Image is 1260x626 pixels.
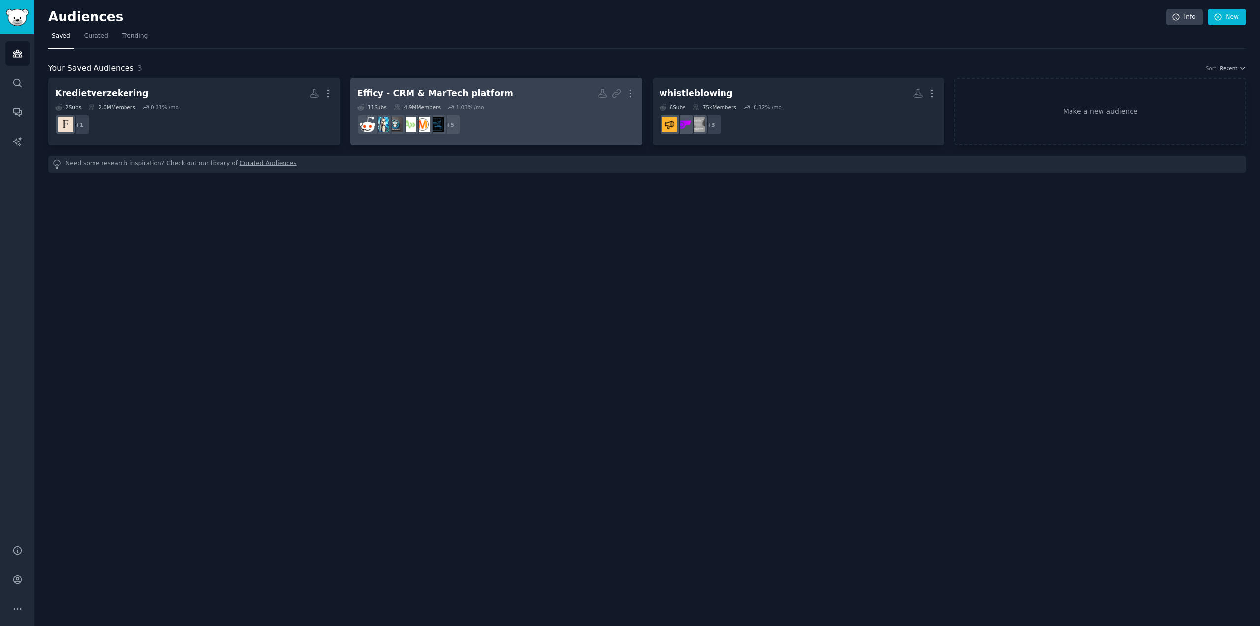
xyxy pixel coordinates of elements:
img: WhistleblowerCompass [690,117,705,132]
div: Kredietverzekering [55,87,148,99]
span: Your Saved Audiences [48,63,134,75]
a: whistleblowing6Subs75kMembers-0.32% /mo+3WhistleblowerCompassWhistleblowersDutchWhistleblowers [653,78,945,145]
div: Efficy - CRM & MarTech platform [357,87,513,99]
img: Whistleblowers [676,117,691,132]
div: 0.31 % /mo [151,104,179,111]
div: 2.0M Members [88,104,135,111]
div: 2 Sub s [55,104,81,111]
a: New [1208,9,1246,26]
div: + 5 [440,114,461,135]
img: DutchWhistleblowers [662,117,677,132]
span: Saved [52,32,70,41]
img: sales [360,117,375,132]
span: Curated [84,32,108,41]
img: Automate [401,117,416,132]
img: finance [58,117,73,132]
div: Need some research inspiration? Check out our library of [48,156,1246,173]
a: Saved [48,29,74,49]
button: Recent [1220,65,1246,72]
span: Recent [1220,65,1237,72]
div: + 1 [69,114,90,135]
img: GummySearch logo [6,9,29,26]
div: 1.03 % /mo [456,104,484,111]
div: 6 Sub s [660,104,686,111]
div: 11 Sub s [357,104,387,111]
span: Trending [122,32,148,41]
div: whistleblowing [660,87,733,99]
div: Sort [1206,65,1217,72]
div: + 3 [701,114,722,135]
a: Curated [81,29,112,49]
img: bizhackers [387,117,403,132]
img: ProjectManagementPro [429,117,444,132]
a: Efficy - CRM & MarTech platform11Subs4.9MMembers1.03% /mo+5ProjectManagementPromarketingAutomateb... [350,78,642,145]
span: 3 [137,64,142,73]
a: Trending [119,29,151,49]
img: marketing [415,117,430,132]
h2: Audiences [48,9,1166,25]
a: Curated Audiences [240,159,297,169]
a: Kredietverzekering2Subs2.0MMembers0.31% /mo+1finance [48,78,340,145]
a: Make a new audience [954,78,1246,145]
img: automation [374,117,389,132]
div: 75k Members [693,104,736,111]
div: -0.32 % /mo [752,104,782,111]
div: 4.9M Members [394,104,441,111]
a: Info [1166,9,1203,26]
